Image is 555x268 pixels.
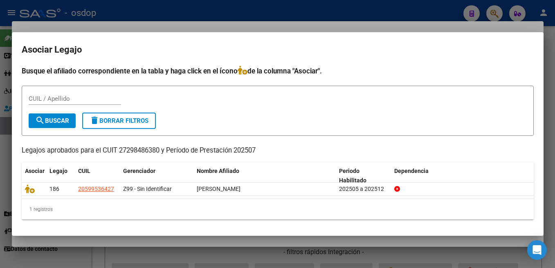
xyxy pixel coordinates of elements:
span: Nombre Afiliado [197,168,239,174]
span: 20599536427 [78,186,114,192]
h2: Asociar Legajo [22,42,534,58]
span: Z99 - Sin Identificar [123,186,172,192]
span: 186 [49,186,59,192]
span: Gerenciador [123,168,155,174]
span: Dependencia [394,168,429,174]
span: ORTIZ SALVADOR [197,186,240,192]
p: Legajos aprobados para el CUIT 27298486380 y Período de Prestación 202507 [22,146,534,156]
span: Asociar [25,168,45,174]
h4: Busque el afiliado correspondiente en la tabla y haga click en el ícono de la columna "Asociar". [22,66,534,76]
div: Open Intercom Messenger [527,240,547,260]
div: 202505 a 202512 [339,184,388,194]
datatable-header-cell: Periodo Habilitado [336,162,391,189]
mat-icon: search [35,115,45,125]
datatable-header-cell: Asociar [22,162,46,189]
mat-icon: delete [90,115,99,125]
span: Buscar [35,117,69,124]
span: Periodo Habilitado [339,168,366,184]
button: Buscar [29,113,76,128]
datatable-header-cell: Gerenciador [120,162,193,189]
datatable-header-cell: Legajo [46,162,75,189]
datatable-header-cell: CUIL [75,162,120,189]
datatable-header-cell: Dependencia [391,162,534,189]
span: Legajo [49,168,67,174]
datatable-header-cell: Nombre Afiliado [193,162,336,189]
div: 1 registros [22,199,534,219]
button: Borrar Filtros [82,113,156,129]
span: Borrar Filtros [90,117,148,124]
span: CUIL [78,168,90,174]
